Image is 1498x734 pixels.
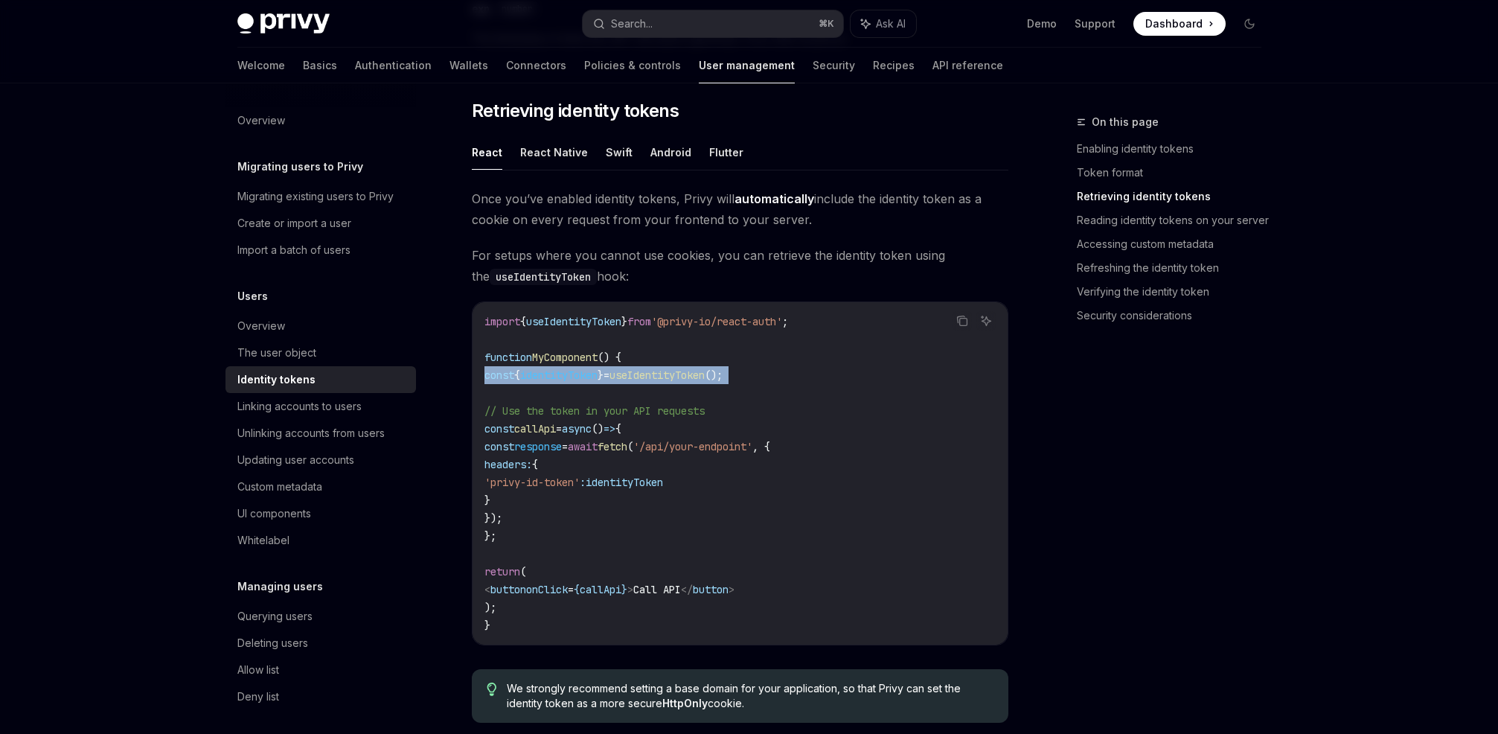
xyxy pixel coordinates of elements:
[237,317,285,335] div: Overview
[876,16,906,31] span: Ask AI
[1077,137,1273,161] a: Enabling identity tokens
[526,315,621,328] span: useIdentityToken
[650,135,691,170] button: Android
[609,368,705,382] span: useIdentityToken
[237,371,316,389] div: Identity tokens
[604,422,615,435] span: =>
[225,683,416,710] a: Deny list
[621,315,627,328] span: }
[225,527,416,554] a: Whitelabel
[615,422,621,435] span: {
[484,404,705,418] span: // Use the token in your API requests
[472,188,1008,230] span: Once you’ve enabled identity tokens, Privy will include the identity token as a cookie on every r...
[621,583,627,596] span: }
[237,688,279,706] div: Deny list
[633,440,752,453] span: '/api/your-endpoint'
[237,424,385,442] div: Unlinking accounts from users
[237,578,323,596] h5: Managing users
[472,245,1008,287] span: For setups where you cannot use cookies, you can retrieve the identity token using the hook:
[598,351,621,364] span: () {
[484,565,520,578] span: return
[484,368,514,382] span: const
[237,241,351,259] div: Import a batch of users
[484,440,514,453] span: const
[490,269,597,285] code: useIdentityToken
[237,287,268,305] h5: Users
[484,422,514,435] span: const
[627,440,633,453] span: (
[953,311,972,331] button: Copy the contents from the code block
[604,368,609,382] span: =
[1077,232,1273,256] a: Accessing custom metadata
[237,112,285,130] div: Overview
[225,630,416,657] a: Deleting users
[592,422,604,435] span: ()
[598,440,627,453] span: fetch
[225,107,416,134] a: Overview
[556,422,562,435] span: =
[484,619,490,632] span: }
[484,351,532,364] span: function
[225,393,416,420] a: Linking accounts to users
[484,583,490,596] span: <
[237,398,362,415] div: Linking accounts to users
[225,183,416,210] a: Migrating existing users to Privy
[598,368,604,382] span: }
[506,48,566,83] a: Connectors
[237,13,330,34] img: dark logo
[507,681,993,711] span: We strongly recommend setting a base domain for your application, so that Privy can set the ident...
[225,603,416,630] a: Querying users
[662,697,708,709] strong: HttpOnly
[225,420,416,447] a: Unlinking accounts from users
[237,188,394,205] div: Migrating existing users to Privy
[472,135,502,170] button: React
[237,607,313,625] div: Querying users
[484,494,490,507] span: }
[484,601,496,614] span: );
[568,440,598,453] span: await
[520,565,526,578] span: (
[1077,280,1273,304] a: Verifying the identity token
[225,210,416,237] a: Create or import a user
[303,48,337,83] a: Basics
[813,48,855,83] a: Security
[225,237,416,264] a: Import a batch of users
[1077,208,1273,232] a: Reading identity tokens on your server
[225,313,416,339] a: Overview
[819,18,834,30] span: ⌘ K
[627,583,633,596] span: >
[514,440,562,453] span: response
[851,10,916,37] button: Ask AI
[520,368,598,382] span: identityToken
[1075,16,1116,31] a: Support
[514,368,520,382] span: {
[627,315,651,328] span: from
[606,135,633,170] button: Swift
[709,135,743,170] button: Flutter
[1145,16,1203,31] span: Dashboard
[484,315,520,328] span: import
[532,351,598,364] span: MyComponent
[225,500,416,527] a: UI components
[580,583,621,596] span: callApi
[487,683,497,696] svg: Tip
[568,583,574,596] span: =
[1027,16,1057,31] a: Demo
[237,532,289,549] div: Whitelabel
[355,48,432,83] a: Authentication
[225,657,416,683] a: Allow list
[699,48,795,83] a: User management
[237,344,316,362] div: The user object
[237,478,322,496] div: Custom metadata
[1077,161,1273,185] a: Token format
[932,48,1003,83] a: API reference
[225,447,416,473] a: Updating user accounts
[225,366,416,393] a: Identity tokens
[449,48,488,83] a: Wallets
[484,476,580,489] span: 'privy-id-token'
[514,422,556,435] span: callApi
[586,476,663,489] span: identityToken
[237,505,311,523] div: UI components
[1077,304,1273,328] a: Security considerations
[782,315,788,328] span: ;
